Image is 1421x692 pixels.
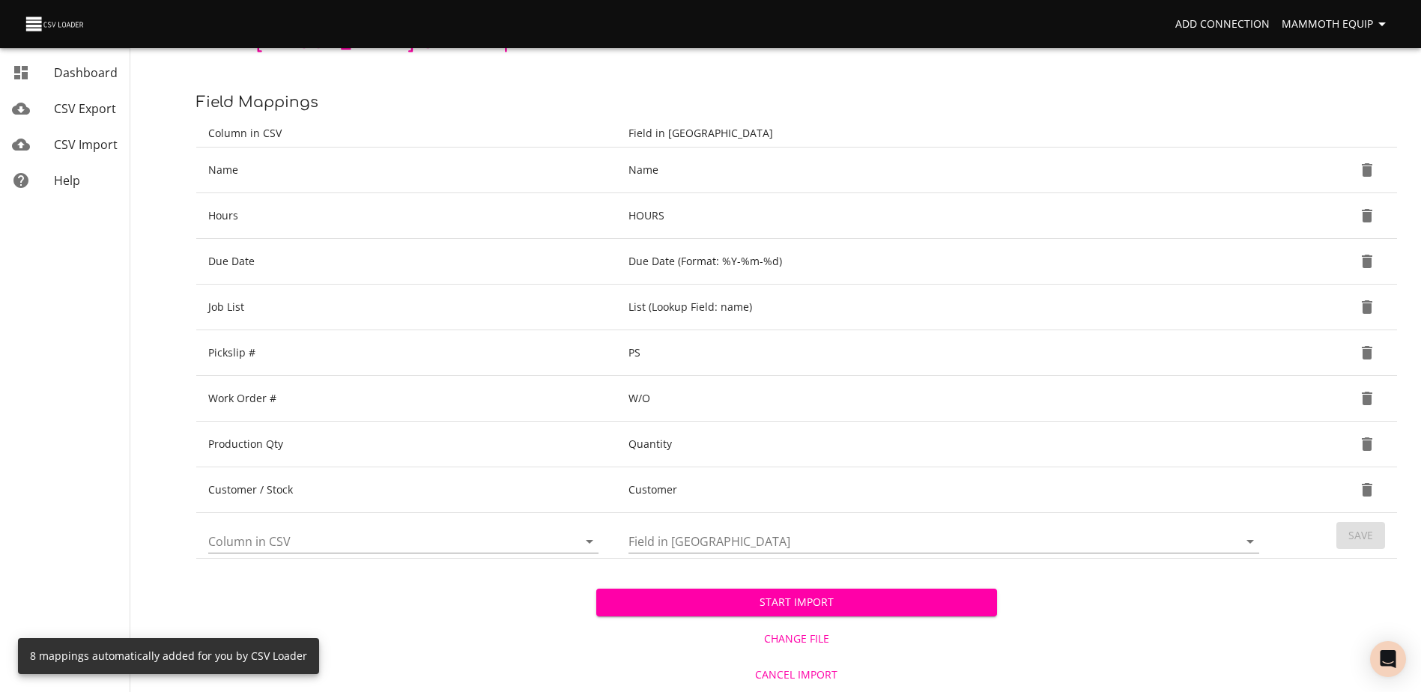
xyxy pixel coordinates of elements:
[54,172,80,189] span: Help
[596,625,996,653] button: Change File
[1349,426,1385,462] button: Delete
[602,630,990,649] span: Change File
[596,589,996,616] button: Start Import
[596,661,996,689] button: Cancel Import
[196,467,616,513] td: Customer / Stock
[196,239,616,285] td: Due Date
[1349,243,1385,279] button: Delete
[196,148,616,193] td: Name
[196,422,616,467] td: Production Qty
[608,593,984,612] span: Start Import
[579,531,600,552] button: Open
[1175,15,1270,34] span: Add Connection
[616,120,1277,148] th: Field in [GEOGRAPHIC_DATA]
[54,136,118,153] span: CSV Import
[616,285,1277,330] td: List (Lookup Field: name)
[54,64,118,81] span: Dashboard
[1370,641,1406,677] div: Open Intercom Messenger
[1349,152,1385,188] button: Delete
[196,94,318,111] span: Field Mappings
[1282,15,1391,34] span: Mammoth Equip
[616,422,1277,467] td: Quantity
[616,193,1277,239] td: HOURS
[30,643,307,670] div: 8 mappings automatically added for you by CSV Loader
[1349,380,1385,416] button: Delete
[616,467,1277,513] td: Customer
[1240,531,1261,552] button: Open
[196,285,616,330] td: Job List
[616,148,1277,193] td: Name
[1349,335,1385,371] button: Delete
[196,120,616,148] th: Column in CSV
[24,13,87,34] img: CSV Loader
[1276,10,1397,38] button: Mammoth Equip
[54,100,116,117] span: CSV Export
[1349,472,1385,508] button: Delete
[196,330,616,376] td: Pickslip #
[1169,10,1276,38] a: Add Connection
[616,376,1277,422] td: W/O
[196,376,616,422] td: Work Order #
[1349,289,1385,325] button: Delete
[1349,198,1385,234] button: Delete
[616,330,1277,376] td: PS
[196,193,616,239] td: Hours
[616,239,1277,285] td: Due Date (Format: %Y-%m-%d)
[602,666,990,685] span: Cancel Import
